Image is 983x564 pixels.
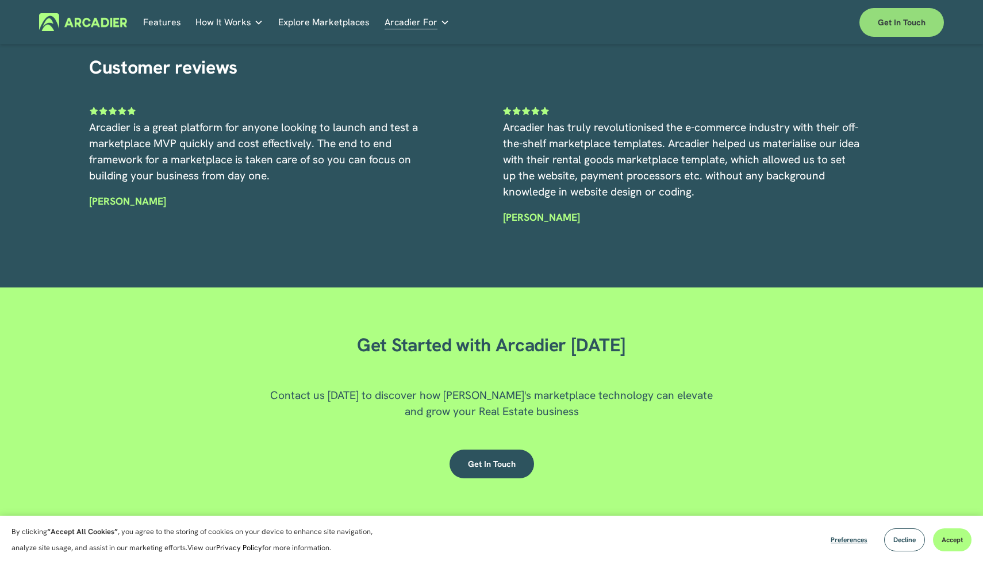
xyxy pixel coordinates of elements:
[884,528,925,551] button: Decline
[893,535,916,544] span: Decline
[47,527,118,536] strong: “Accept All Cookies”
[926,509,983,564] iframe: Chat Widget
[450,450,534,478] a: Get in touch
[822,528,876,551] button: Preferences
[503,210,580,224] strong: [PERSON_NAME]
[89,55,237,79] span: Customer reviews
[89,194,166,208] strong: [PERSON_NAME]
[11,524,385,556] p: By clicking , you agree to the storing of cookies on your device to enhance site navigation, anal...
[89,120,421,183] span: Arcadier is a great platform for anyone looking to launch and test a marketplace MVP quickly and ...
[195,14,251,30] span: How It Works
[503,120,862,199] span: Arcadier has truly revolutionised the e-commerce industry with their off-the-shelf marketplace te...
[39,13,127,31] img: Arcadier
[385,13,450,31] a: folder dropdown
[859,8,944,37] a: Get in touch
[331,334,653,357] h2: Get Started with Arcadier [DATE]
[143,13,181,31] a: Features
[385,14,437,30] span: Arcadier For
[262,387,721,420] p: Contact us [DATE] to discover how [PERSON_NAME]'s marketplace technology can elevate and grow you...
[216,543,262,553] a: Privacy Policy
[195,13,263,31] a: folder dropdown
[926,509,983,564] div: Chat-widget
[278,13,370,31] a: Explore Marketplaces
[831,535,867,544] span: Preferences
